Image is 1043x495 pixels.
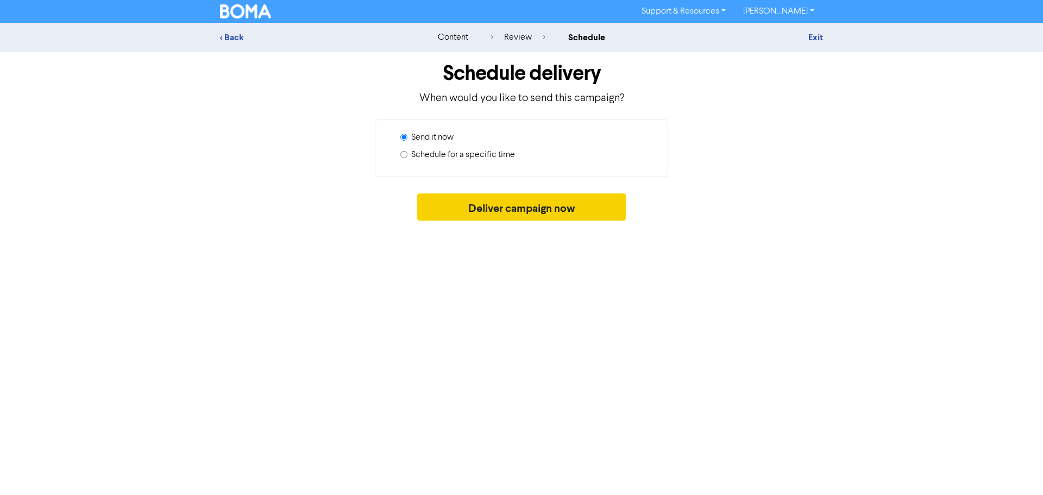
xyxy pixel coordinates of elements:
[633,3,734,20] a: Support & Resources
[220,90,823,106] p: When would you like to send this campaign?
[491,31,545,44] div: review
[411,148,515,161] label: Schedule for a specific time
[734,3,823,20] a: [PERSON_NAME]
[808,32,823,43] a: Exit
[220,4,271,18] img: BOMA Logo
[989,443,1043,495] iframe: Chat Widget
[220,31,410,44] div: < Back
[417,193,626,221] button: Deliver campaign now
[411,131,454,144] label: Send it now
[438,31,468,44] div: content
[568,31,605,44] div: schedule
[220,61,823,86] h1: Schedule delivery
